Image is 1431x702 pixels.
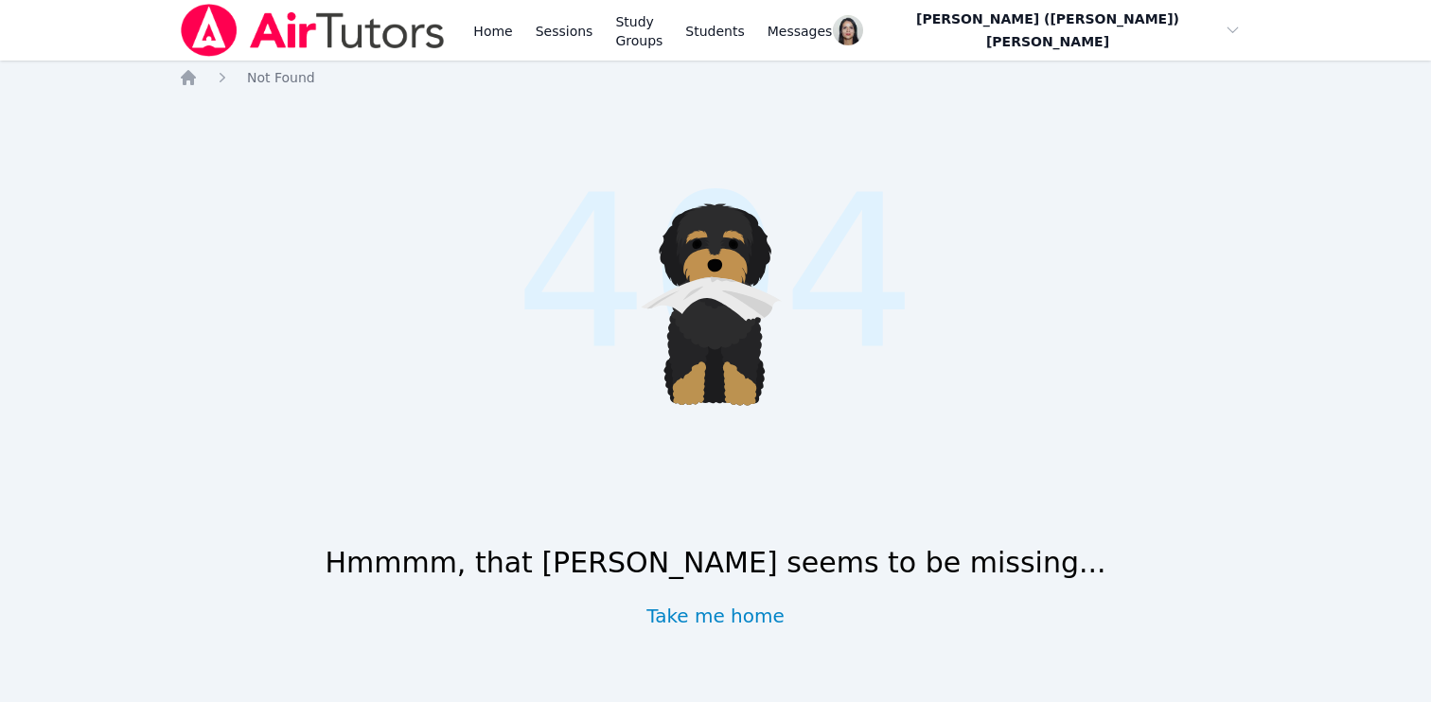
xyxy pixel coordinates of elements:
span: 404 [515,114,917,430]
a: Take me home [646,603,785,629]
img: Air Tutors [179,4,447,57]
a: Not Found [247,68,315,87]
h1: Hmmmm, that [PERSON_NAME] seems to be missing... [325,546,1105,580]
nav: Breadcrumb [179,68,1252,87]
span: Messages [768,22,833,41]
span: Not Found [247,70,315,85]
